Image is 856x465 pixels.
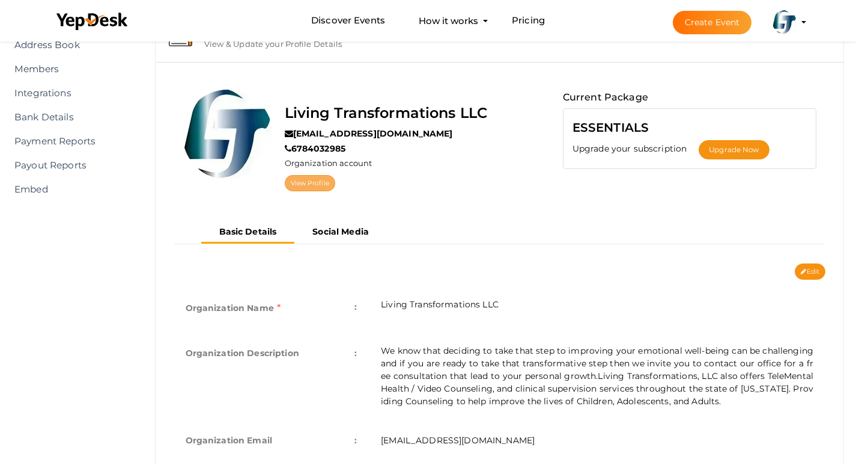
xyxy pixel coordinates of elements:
td: Living Transformations LLC [369,286,825,333]
a: View Profile [285,175,335,191]
a: Discover Events [311,10,385,32]
a: Members [9,57,134,81]
img: RTL7OCL6_normal.jpeg [183,90,273,180]
label: View & Update your Profile Details [204,34,342,49]
td: Organization Description [174,333,369,420]
span: : [354,432,357,449]
a: Pricing [512,10,545,32]
button: Upgrade Now [699,140,769,159]
label: Current Package [563,90,648,105]
label: Upgrade your subscription [572,143,699,155]
td: We know that deciding to take that step to improving your emotional well-being can be challenging... [369,333,825,420]
img: RTL7OCL6_small.jpeg [773,10,797,34]
a: Payout Reports [9,153,134,177]
label: Organization account [285,158,372,169]
td: [EMAIL_ADDRESS][DOMAIN_NAME] [369,420,825,461]
label: [EMAIL_ADDRESS][DOMAIN_NAME] [285,128,453,140]
a: Profile Details View & Update your Profile Details [162,40,838,51]
button: How it works [415,10,482,32]
b: Basic Details [219,226,277,237]
a: Address Book [9,33,134,57]
label: ESSENTIALS [572,118,649,137]
label: Organization Name [186,298,281,318]
td: Organization Email [174,420,369,461]
a: Payment Reports [9,129,134,153]
label: 6784032985 [285,143,346,155]
a: Integrations [9,81,134,105]
a: Bank Details [9,105,134,129]
span: : [354,345,357,362]
b: Social Media [312,226,369,237]
button: Basic Details [201,222,295,244]
a: Embed [9,177,134,202]
button: Create Event [673,11,752,34]
label: Living Transformations LLC [285,102,488,125]
button: Social Media [294,222,387,242]
span: : [354,298,357,315]
button: Edit [795,263,825,280]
